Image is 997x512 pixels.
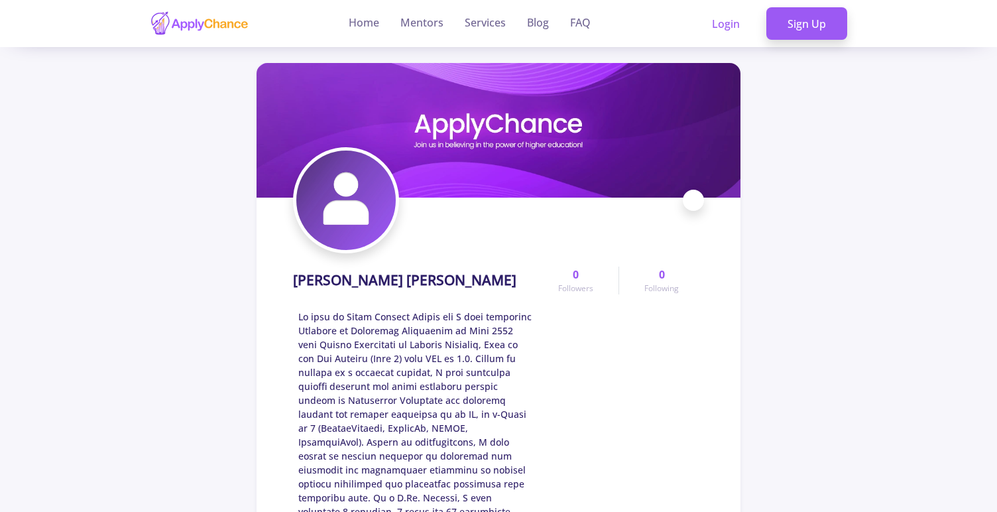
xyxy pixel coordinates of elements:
h1: [PERSON_NAME] [PERSON_NAME] [293,272,516,288]
img: Ramin Ghasemi Shayanavatar [296,151,396,250]
a: Login [691,7,761,40]
img: Ramin Ghasemi Shayancover image [257,63,740,198]
span: 0 [573,267,579,283]
img: applychance logo [150,11,249,36]
span: 0 [659,267,665,283]
a: 0Following [618,267,704,294]
span: Followers [558,283,593,294]
a: 0Followers [533,267,618,294]
a: Sign Up [766,7,847,40]
span: Following [644,283,679,294]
